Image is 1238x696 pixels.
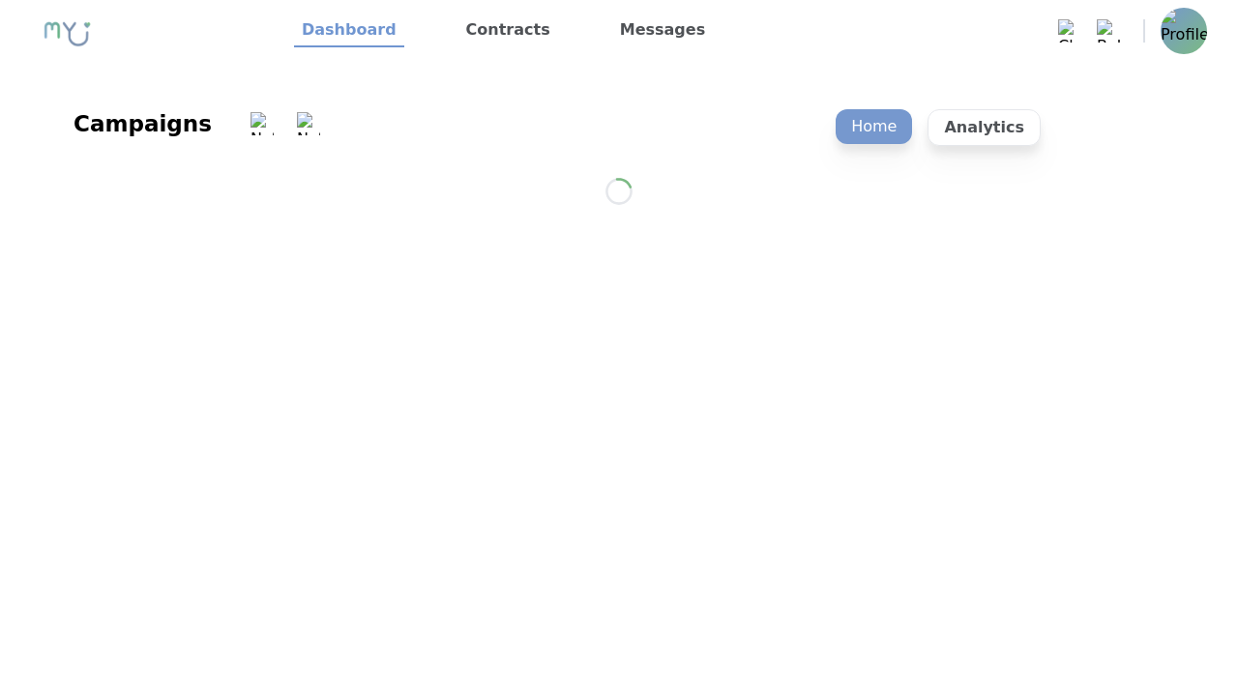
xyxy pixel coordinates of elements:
[251,112,274,135] img: Notification
[1161,8,1207,54] img: Profile
[74,108,212,139] div: Campaigns
[458,14,558,47] a: Contracts
[836,109,912,144] p: Home
[928,109,1041,146] p: Analytics
[1058,19,1081,43] img: Chat
[1097,19,1120,43] img: Bell
[297,112,320,135] img: Notification
[612,14,713,47] a: Messages
[294,14,404,47] a: Dashboard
